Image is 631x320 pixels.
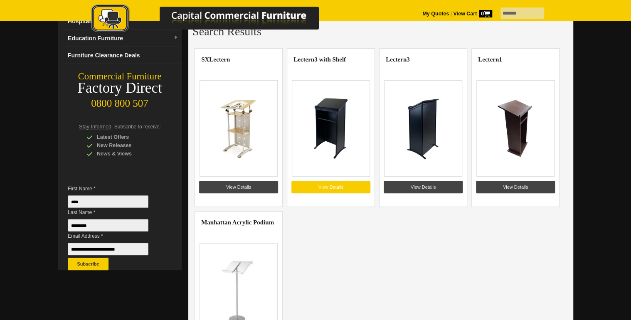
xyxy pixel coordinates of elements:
a: Education Furnituredropdown [64,30,182,47]
span: Last Name * [68,208,161,217]
highlight: Lectern [386,56,407,63]
input: Email Address * [68,243,148,255]
a: Furniture Clearance Deals [64,47,182,64]
a: Capital Commercial Furniture Logo [68,4,359,37]
div: Latest Offers [86,133,165,141]
h2: Search Results [192,25,569,38]
a: My Quotes [422,11,449,17]
span: 0 [479,10,492,17]
div: 0800 800 507 [58,94,182,109]
div: Commercial Furniture [58,71,182,82]
div: Factory Direct [58,82,182,94]
button: Subscribe [68,258,108,270]
strong: View Cart [453,11,492,17]
a: Lectern1 [478,56,502,63]
highlight: Lectern [293,56,314,63]
a: Lectern3 [386,56,409,63]
span: Stay Informed [79,124,111,130]
highlight: Lectern [209,56,230,63]
div: New Releases [86,141,165,150]
a: View Details [384,181,463,193]
a: View Cart0 [452,11,492,17]
input: First Name * [68,195,148,208]
img: Capital Commercial Furniture Logo [68,4,359,34]
span: Subscribe to receive: [114,124,161,130]
a: Manhattan Acrylic Podium [201,219,274,226]
a: SXLectern [201,56,230,63]
span: Email Address * [68,232,161,240]
highlight: Lectern [478,56,499,63]
input: Last Name * [68,219,148,231]
a: Lectern3 with Shelf [293,56,346,63]
a: View Details [476,181,555,193]
div: News & Views [86,150,165,158]
span: First Name * [68,185,161,193]
a: Hospitality Furnituredropdown [64,13,182,30]
a: View Details [199,181,278,193]
a: View Details [291,181,370,193]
